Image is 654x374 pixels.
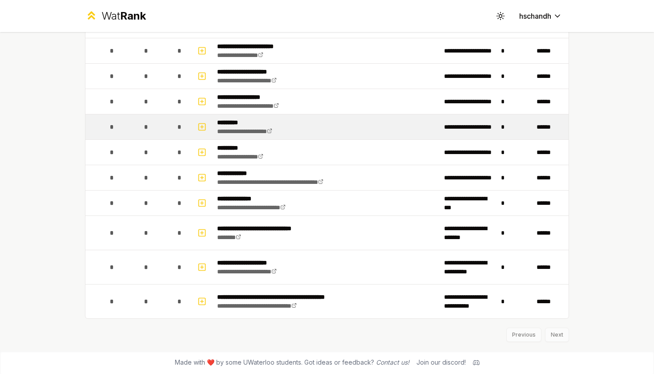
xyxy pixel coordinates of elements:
button: hschandh [512,8,569,24]
a: Contact us! [376,358,409,366]
span: Rank [120,9,146,22]
span: hschandh [519,11,551,21]
div: Join our discord! [416,358,466,367]
div: Wat [101,9,146,23]
a: WatRank [85,9,146,23]
span: Made with ❤️ by some UWaterloo students. Got ideas or feedback? [175,358,409,367]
